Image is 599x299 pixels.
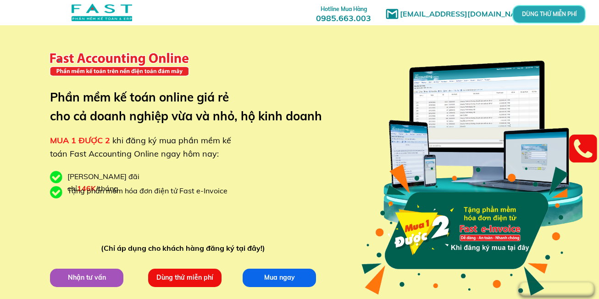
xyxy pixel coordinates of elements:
div: (Chỉ áp dụng cho khách hàng đăng ký tại đây!) [101,243,269,254]
span: 146K [77,184,96,193]
p: Mua ngay [243,268,316,287]
h1: [EMAIL_ADDRESS][DOMAIN_NAME] [400,8,535,20]
h3: Phần mềm kế toán online giá rẻ cho cả doanh nghiệp vừa và nhỏ, hộ kinh doanh [50,88,336,126]
div: [PERSON_NAME] đãi chỉ /tháng [67,171,187,194]
h3: 0985.663.003 [306,3,381,23]
p: Dùng thử miễn phí [148,268,222,287]
div: Tặng phần mềm hóa đơn điện tử Fast e-Invoice [67,185,234,197]
p: Nhận tư vấn [50,268,123,287]
span: MUA 1 ĐƯỢC 2 [50,135,110,146]
span: Hotline Mua Hàng [321,6,367,12]
span: khi đăng ký mua phần mềm kế toán Fast Accounting Online ngay hôm nay: [50,135,231,159]
p: DÙNG THỬ MIỄN PHÍ [538,11,560,17]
